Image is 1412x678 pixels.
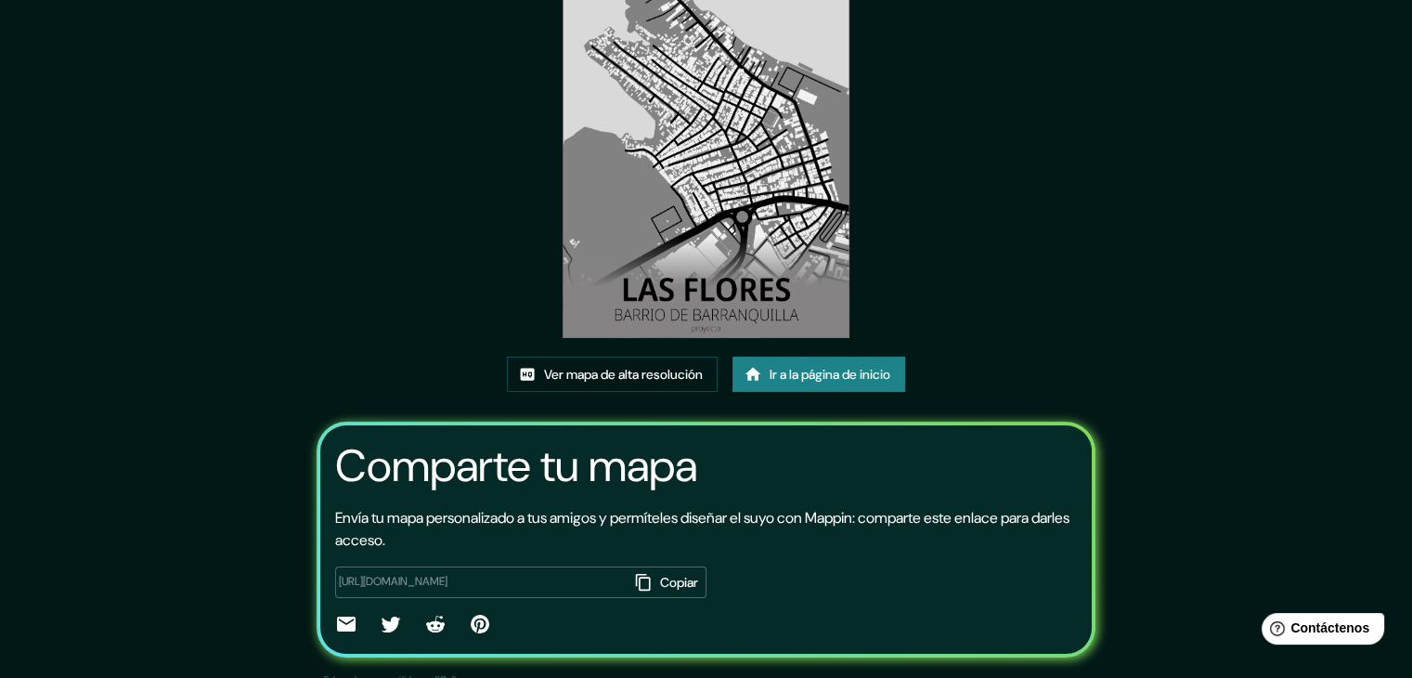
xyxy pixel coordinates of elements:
[660,574,698,591] font: Copiar
[544,366,703,383] font: Ver mapa de alta resolución
[732,357,905,392] a: Ir a la página de inicio
[1247,606,1392,658] iframe: Lanzador de widgets de ayuda
[507,357,718,392] a: Ver mapa de alta resolución
[335,437,697,495] font: Comparte tu mapa
[629,567,706,598] button: Copiar
[770,366,890,383] font: Ir a la página de inicio
[335,508,1069,550] font: Envía tu mapa personalizado a tus amigos y permíteles diseñar el suyo con Mappin: comparte este e...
